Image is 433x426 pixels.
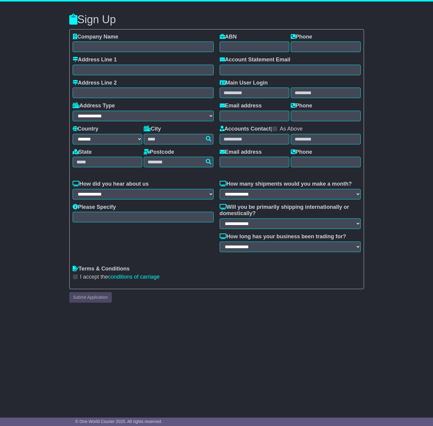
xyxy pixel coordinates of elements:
label: Phone [291,103,312,109]
label: I accept the [80,274,160,280]
button: Submit Application [69,292,112,303]
label: Account Statement Email [220,57,290,63]
label: ABN [220,34,237,40]
label: Email address [220,103,262,109]
label: Accounts Contact [220,126,271,132]
label: Email address [220,149,262,156]
span: © One World Courier 2025. All rights reserved. [75,419,162,424]
label: Company Name [73,34,118,40]
label: Main User Login [220,80,268,86]
h3: Sign Up [69,14,364,26]
a: conditions of carriage [108,274,160,280]
label: Postcode [144,149,174,156]
label: State [73,149,92,156]
label: Address Line 2 [73,80,117,86]
div: | [220,126,361,134]
label: How long has your business been trading for? [220,233,346,240]
label: Address Type [73,103,115,109]
label: How did you hear about us [73,181,149,187]
label: How many shipments would you make a month? [220,181,352,187]
label: As Above [280,126,303,132]
label: Country [73,126,99,132]
label: Phone [291,149,312,156]
label: Will you be primarily shipping internationally or domestically? [220,204,361,217]
label: City [144,126,161,132]
label: Terms & Conditions [73,266,130,272]
label: Please Specify [73,204,116,211]
label: Address Line 1 [73,57,117,63]
label: Phone [291,34,312,40]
